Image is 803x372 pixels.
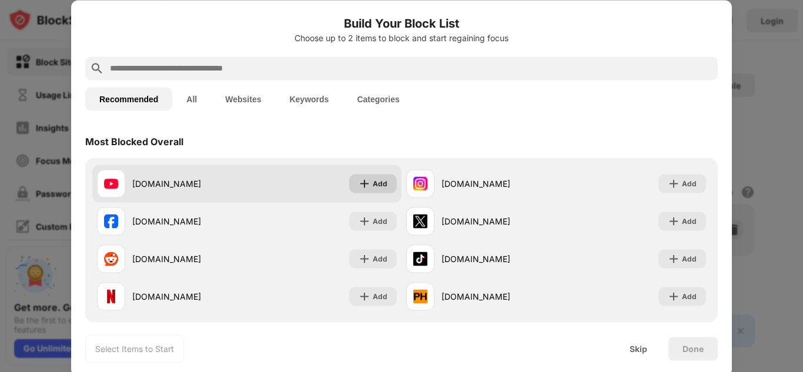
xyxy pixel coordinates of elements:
[441,215,556,227] div: [DOMAIN_NAME]
[682,344,704,353] div: Done
[413,252,427,266] img: favicons
[441,253,556,265] div: [DOMAIN_NAME]
[85,33,718,42] div: Choose up to 2 items to block and start regaining focus
[132,253,247,265] div: [DOMAIN_NAME]
[413,214,427,228] img: favicons
[373,215,387,227] div: Add
[373,177,387,189] div: Add
[682,253,697,264] div: Add
[343,87,413,110] button: Categories
[104,176,118,190] img: favicons
[104,214,118,228] img: favicons
[104,252,118,266] img: favicons
[630,344,647,353] div: Skip
[373,253,387,264] div: Add
[682,215,697,227] div: Add
[373,290,387,302] div: Add
[104,289,118,303] img: favicons
[172,87,211,110] button: All
[211,87,275,110] button: Websites
[682,290,697,302] div: Add
[95,343,174,354] div: Select Items to Start
[132,290,247,303] div: [DOMAIN_NAME]
[682,177,697,189] div: Add
[85,14,718,32] h6: Build Your Block List
[413,176,427,190] img: favicons
[413,289,427,303] img: favicons
[132,177,247,190] div: [DOMAIN_NAME]
[90,61,104,75] img: search.svg
[441,290,556,303] div: [DOMAIN_NAME]
[85,87,172,110] button: Recommended
[441,177,556,190] div: [DOMAIN_NAME]
[132,215,247,227] div: [DOMAIN_NAME]
[85,135,183,147] div: Most Blocked Overall
[275,87,343,110] button: Keywords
